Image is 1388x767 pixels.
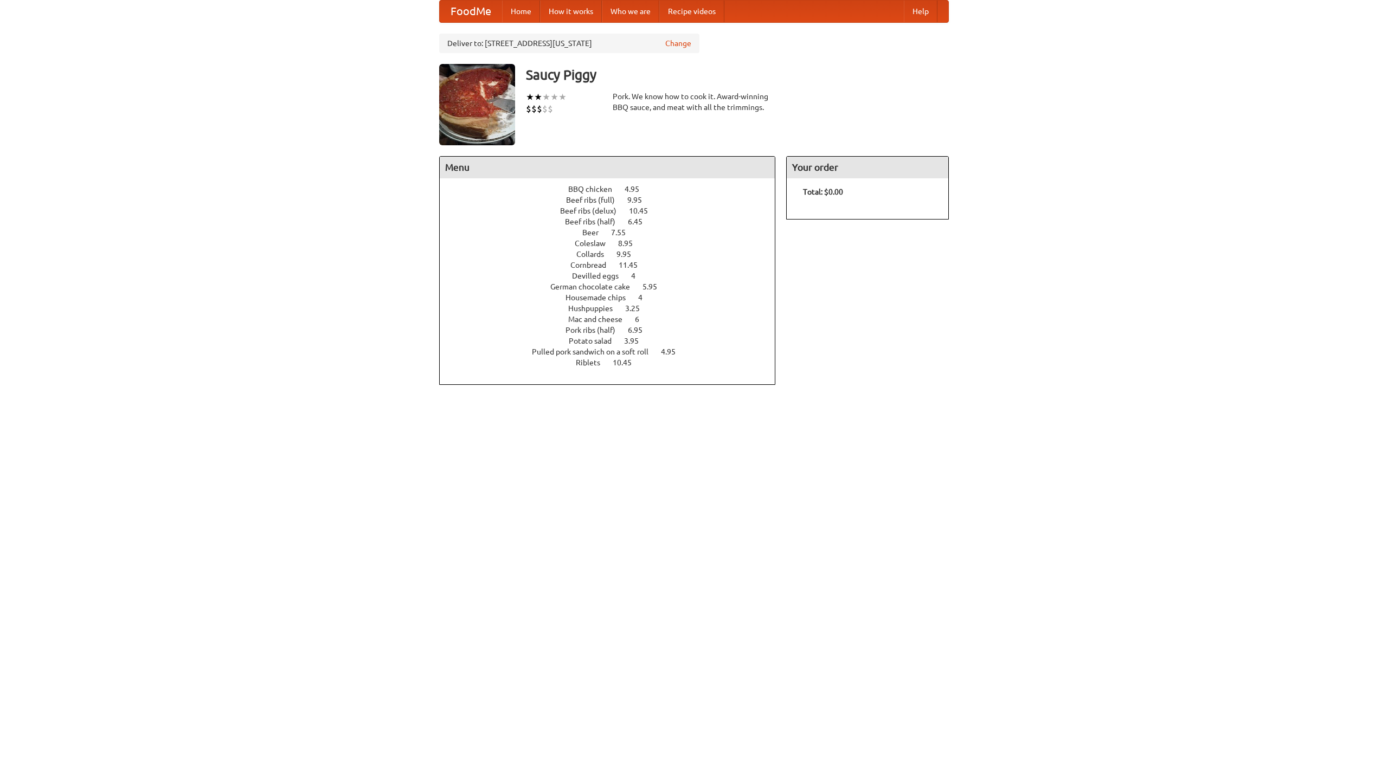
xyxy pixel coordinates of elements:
span: Cornbread [570,261,617,269]
span: Pulled pork sandwich on a soft roll [532,347,659,356]
span: 10.45 [629,207,659,215]
a: Change [665,38,691,49]
span: Collards [576,250,615,259]
div: Pork. We know how to cook it. Award-winning BBQ sauce, and meat with all the trimmings. [613,91,775,113]
h4: Menu [440,157,775,178]
li: ★ [534,91,542,103]
a: Mac and cheese 6 [568,315,659,324]
a: Recipe videos [659,1,724,22]
span: 4 [638,293,653,302]
a: Home [502,1,540,22]
a: Cornbread 11.45 [570,261,658,269]
span: 11.45 [619,261,648,269]
h3: Saucy Piggy [526,64,949,86]
a: BBQ chicken 4.95 [568,185,659,194]
span: Beef ribs (full) [566,196,626,204]
a: Collards 9.95 [576,250,651,259]
span: 6 [635,315,650,324]
span: BBQ chicken [568,185,623,194]
span: 3.25 [625,304,651,313]
b: Total: $0.00 [803,188,843,196]
a: FoodMe [440,1,502,22]
li: ★ [558,91,567,103]
a: Hushpuppies 3.25 [568,304,660,313]
span: 4 [631,272,646,280]
span: 6.45 [628,217,653,226]
li: $ [531,103,537,115]
span: 4.95 [625,185,650,194]
span: Devilled eggs [572,272,629,280]
a: Beef ribs (delux) 10.45 [560,207,668,215]
span: Mac and cheese [568,315,633,324]
span: Beef ribs (half) [565,217,626,226]
li: $ [537,103,542,115]
a: Pork ribs (half) 6.95 [566,326,663,334]
li: ★ [542,91,550,103]
a: Beer 7.55 [582,228,646,237]
a: Devilled eggs 4 [572,272,656,280]
a: Coleslaw 8.95 [575,239,653,248]
span: Beer [582,228,609,237]
span: Beef ribs (delux) [560,207,627,215]
a: Who we are [602,1,659,22]
span: Potato salad [569,337,622,345]
span: 8.95 [618,239,644,248]
a: German chocolate cake 5.95 [550,282,677,291]
span: German chocolate cake [550,282,641,291]
img: angular.jpg [439,64,515,145]
span: Coleslaw [575,239,616,248]
span: Hushpuppies [568,304,624,313]
li: $ [526,103,531,115]
li: $ [548,103,553,115]
span: Riblets [576,358,611,367]
span: Housemade chips [566,293,637,302]
span: 5.95 [642,282,668,291]
a: Beef ribs (full) 9.95 [566,196,662,204]
span: 9.95 [616,250,642,259]
h4: Your order [787,157,948,178]
li: ★ [550,91,558,103]
a: How it works [540,1,602,22]
a: Pulled pork sandwich on a soft roll 4.95 [532,347,696,356]
span: 10.45 [613,358,642,367]
a: Riblets 10.45 [576,358,652,367]
div: Deliver to: [STREET_ADDRESS][US_STATE] [439,34,699,53]
li: ★ [526,91,534,103]
a: Help [904,1,937,22]
span: Pork ribs (half) [566,326,626,334]
span: 7.55 [611,228,637,237]
span: 6.95 [628,326,653,334]
a: Housemade chips 4 [566,293,663,302]
span: 9.95 [627,196,653,204]
li: $ [542,103,548,115]
span: 3.95 [624,337,650,345]
span: 4.95 [661,347,686,356]
a: Beef ribs (half) 6.45 [565,217,663,226]
a: Potato salad 3.95 [569,337,659,345]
